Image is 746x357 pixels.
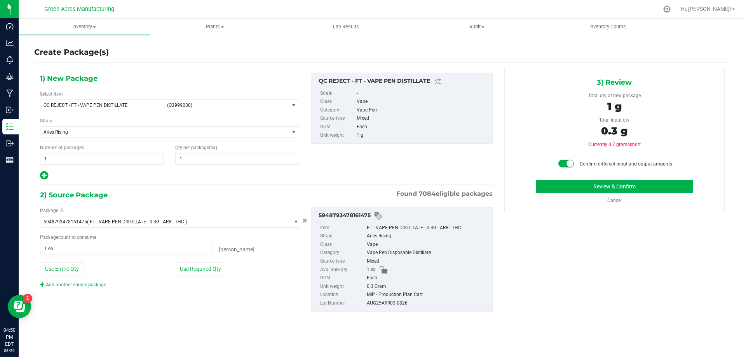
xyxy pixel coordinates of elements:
label: UOM [320,274,365,282]
button: Use Entire Qty [40,262,84,275]
span: Found eligible packages [396,189,493,199]
span: count [58,235,70,240]
span: 7084 [419,190,436,197]
span: 1 g [607,100,622,113]
div: 1 g [357,131,488,140]
a: Audit [411,19,542,35]
div: 0.3 Gram [367,282,488,291]
span: Green Acres Manufacturing [44,6,114,12]
span: Number of packages [40,145,84,150]
label: Unit weight [320,131,355,140]
inline-svg: Monitoring [6,56,14,64]
span: select [289,127,299,138]
span: 1 ea [367,266,376,274]
a: Add another source package [40,282,106,287]
label: Source type [320,257,365,266]
div: - [357,89,488,98]
a: Plants [150,19,281,35]
span: Hi, [PERSON_NAME]! [681,6,731,12]
span: select [289,216,299,227]
span: short [630,142,641,147]
span: Total qty of new package [588,93,641,98]
span: (Q3999030) [167,103,286,108]
div: Each [367,274,488,282]
span: Plants [150,23,280,30]
inline-svg: Inventory [6,123,14,131]
div: Manage settings [662,5,672,13]
div: Vape [357,98,488,106]
a: Cancel [607,198,622,203]
label: Location [320,291,365,299]
span: 5948793478161475 [44,219,87,225]
label: Select Item [40,91,63,98]
a: Lab Results [281,19,411,35]
inline-svg: Reports [6,156,14,164]
span: QC REJECT - FT - VAPE PEN DISTILLATE [44,103,162,108]
inline-svg: Inbound [6,106,14,114]
span: (ea) [209,145,217,150]
div: Mixed [367,257,488,266]
span: Audit [412,23,542,30]
div: Vape Pen Disposable Distillate [367,249,488,257]
span: 0.3 g [601,125,627,137]
inline-svg: Outbound [6,139,14,147]
label: Category [320,249,365,257]
span: Add new output [40,174,48,180]
input: 1 [176,153,298,164]
div: 5948793478161475 [319,211,488,221]
label: Strain [40,117,52,124]
iframe: Resource center [8,295,31,318]
span: [PERSON_NAME] [219,246,254,253]
span: Inventory [19,23,150,30]
div: Mixed [357,114,488,123]
h4: Create Package(s) [34,47,109,58]
a: Inventory Counts [542,19,673,35]
label: Unit weight [320,282,365,291]
span: Package to consume [40,235,96,240]
label: Class [320,98,355,106]
span: Qty per package [175,145,217,150]
button: Review & Confirm [536,180,693,193]
div: FT - VAPE PEN DISTILLATE - 0.3G - ARR - THC [367,224,488,232]
span: Currently 0.7 grams [588,142,641,147]
span: 2) Source Package [40,189,108,201]
span: Lab Results [322,23,370,30]
span: select [289,100,299,111]
span: Confirm different input and output amounts [580,161,672,167]
span: 1) New Package [40,73,98,84]
inline-svg: Analytics [6,39,14,47]
inline-svg: Manufacturing [6,89,14,97]
div: Aries Rising [367,232,488,240]
label: Available qty [320,266,365,274]
p: 04:50 PM EDT [3,327,15,348]
inline-svg: Grow [6,73,14,80]
span: Total input qty [599,117,629,123]
label: UOM [320,123,355,131]
iframe: Resource center unread badge [23,294,32,303]
div: Vape Pen [357,106,488,115]
div: QC REJECT - FT - VAPE PEN DISTILLATE [319,77,488,86]
input: 1 [40,153,163,164]
span: Aries Rising [44,129,276,135]
label: Class [320,240,365,249]
button: Use Required Qty [175,262,226,275]
inline-svg: Dashboard [6,23,14,30]
span: Inventory Counts [579,23,636,30]
a: Inventory [19,19,150,35]
p: 08/26 [3,348,15,354]
span: 3) Review [597,77,632,88]
span: Package ID [40,208,64,213]
button: Cancel button [300,215,310,226]
div: MIP - Production Plan Cart [367,291,488,299]
label: Lot Number [320,299,365,308]
label: Item [320,224,365,232]
label: Category [320,106,355,115]
label: Source type [320,114,355,123]
span: ( FT - VAPE PEN DISTILLATE - 0.3G - ARR - THC ) [87,219,187,225]
div: AUG25ARR03-0826 [367,299,488,308]
label: Strain [320,89,355,98]
input: 1 ea [40,243,213,254]
div: Each [357,123,488,131]
label: Strain [320,232,365,240]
